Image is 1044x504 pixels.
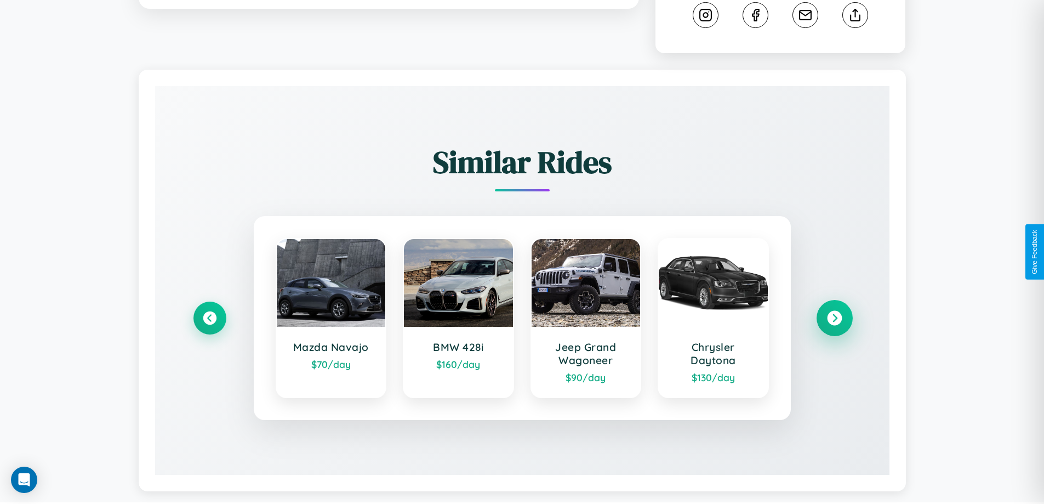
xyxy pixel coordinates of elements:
[543,341,630,367] h3: Jeep Grand Wagoneer
[543,371,630,383] div: $ 90 /day
[193,141,851,183] h2: Similar Rides
[288,341,375,354] h3: Mazda Navajo
[658,238,769,398] a: Chrysler Daytona$130/day
[670,341,757,367] h3: Chrysler Daytona
[403,238,514,398] a: BMW 428i$160/day
[415,341,502,354] h3: BMW 428i
[276,238,387,398] a: Mazda Navajo$70/day
[415,358,502,370] div: $ 160 /day
[530,238,642,398] a: Jeep Grand Wagoneer$90/day
[288,358,375,370] div: $ 70 /day
[1031,230,1039,274] div: Give Feedback
[11,467,37,493] div: Open Intercom Messenger
[670,371,757,383] div: $ 130 /day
